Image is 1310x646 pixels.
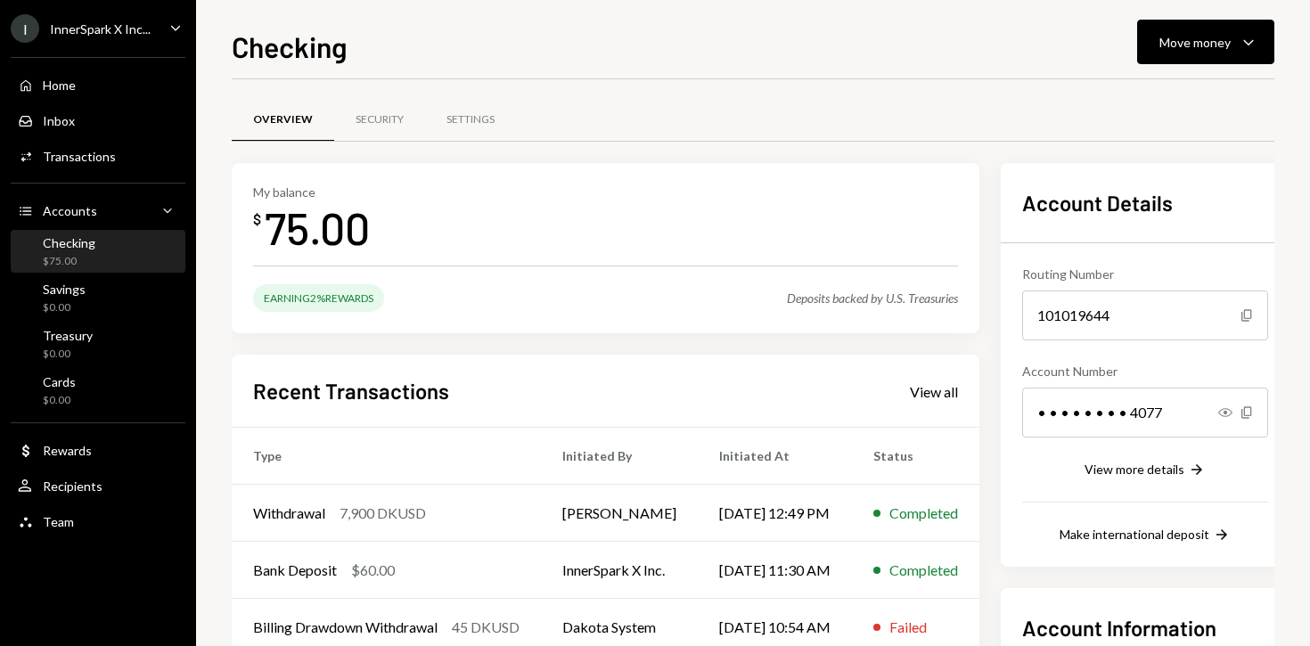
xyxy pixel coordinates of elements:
div: Home [43,78,76,93]
div: View all [910,383,958,401]
div: 75.00 [265,200,370,256]
a: Overview [232,97,334,143]
a: Team [11,505,185,537]
div: Account Number [1022,362,1268,380]
div: • • • • • • • • 4077 [1022,388,1268,437]
div: I [11,14,39,43]
th: Status [852,428,979,485]
div: Failed [889,617,927,638]
a: Recipients [11,470,185,502]
a: Treasury$0.00 [11,323,185,365]
h2: Account Details [1022,188,1268,217]
th: Initiated By [541,428,698,485]
a: View all [910,381,958,401]
div: Routing Number [1022,265,1268,283]
th: Initiated At [698,428,852,485]
div: Completed [889,503,958,524]
div: Move money [1159,33,1231,52]
div: Recipients [43,478,102,494]
div: Settings [446,112,495,127]
div: Rewards [43,443,92,458]
div: InnerSpark X Inc... [50,21,151,37]
div: Savings [43,282,86,297]
div: $75.00 [43,254,95,269]
a: Inbox [11,104,185,136]
h2: Account Information [1022,613,1268,642]
button: View more details [1085,461,1206,480]
div: Deposits backed by U.S. Treasuries [787,290,958,306]
div: Earning 2% Rewards [253,284,384,312]
a: Transactions [11,140,185,172]
th: Type [232,428,541,485]
td: InnerSpark X Inc. [541,542,698,599]
div: Withdrawal [253,503,325,524]
a: Rewards [11,434,185,466]
div: 101019644 [1022,290,1268,340]
a: Settings [425,97,516,143]
a: Savings$0.00 [11,276,185,319]
div: My balance [253,184,370,200]
a: Home [11,69,185,101]
a: Checking$75.00 [11,230,185,273]
div: View more details [1085,462,1184,477]
a: Security [334,97,425,143]
div: Cards [43,374,76,389]
button: Move money [1137,20,1274,64]
div: Overview [253,112,313,127]
div: Bank Deposit [253,560,337,581]
div: Completed [889,560,958,581]
a: Accounts [11,194,185,226]
div: $ [253,210,261,228]
div: Billing Drawdown Withdrawal [253,617,438,638]
div: Treasury [43,328,93,343]
div: Inbox [43,113,75,128]
div: Checking [43,235,95,250]
div: Transactions [43,149,116,164]
div: 45 DKUSD [452,617,520,638]
td: [PERSON_NAME] [541,485,698,542]
h1: Checking [232,29,348,64]
div: $0.00 [43,300,86,315]
td: [DATE] 12:49 PM [698,485,852,542]
h2: Recent Transactions [253,376,449,405]
div: $0.00 [43,347,93,362]
div: 7,900 DKUSD [340,503,426,524]
div: $0.00 [43,393,76,408]
button: Make international deposit [1060,526,1231,545]
div: $60.00 [351,560,395,581]
div: Make international deposit [1060,527,1209,542]
div: Security [356,112,404,127]
td: [DATE] 11:30 AM [698,542,852,599]
a: Cards$0.00 [11,369,185,412]
div: Accounts [43,203,97,218]
div: Team [43,514,74,529]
